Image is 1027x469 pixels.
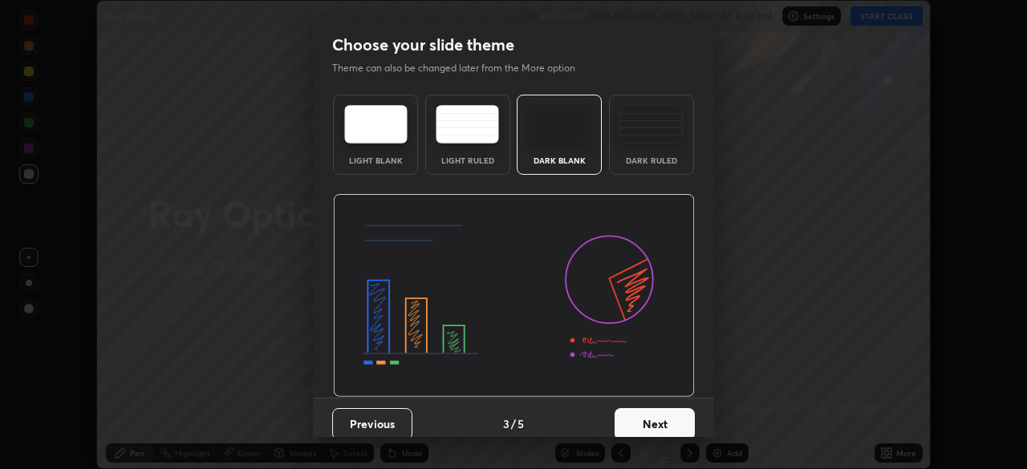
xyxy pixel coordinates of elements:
div: Dark Ruled [619,156,684,164]
img: darkThemeBanner.d06ce4a2.svg [333,194,695,398]
h4: / [511,415,516,432]
img: darkTheme.f0cc69e5.svg [528,105,591,144]
p: Theme can also be changed later from the More option [332,61,592,75]
div: Dark Blank [527,156,591,164]
h4: 3 [503,415,509,432]
img: lightTheme.e5ed3b09.svg [344,105,408,144]
img: darkRuledTheme.de295e13.svg [619,105,683,144]
div: Light Blank [343,156,408,164]
h4: 5 [518,415,524,432]
h2: Choose your slide theme [332,34,514,55]
button: Next [615,408,695,440]
img: lightRuledTheme.5fabf969.svg [436,105,499,144]
div: Light Ruled [436,156,500,164]
button: Previous [332,408,412,440]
